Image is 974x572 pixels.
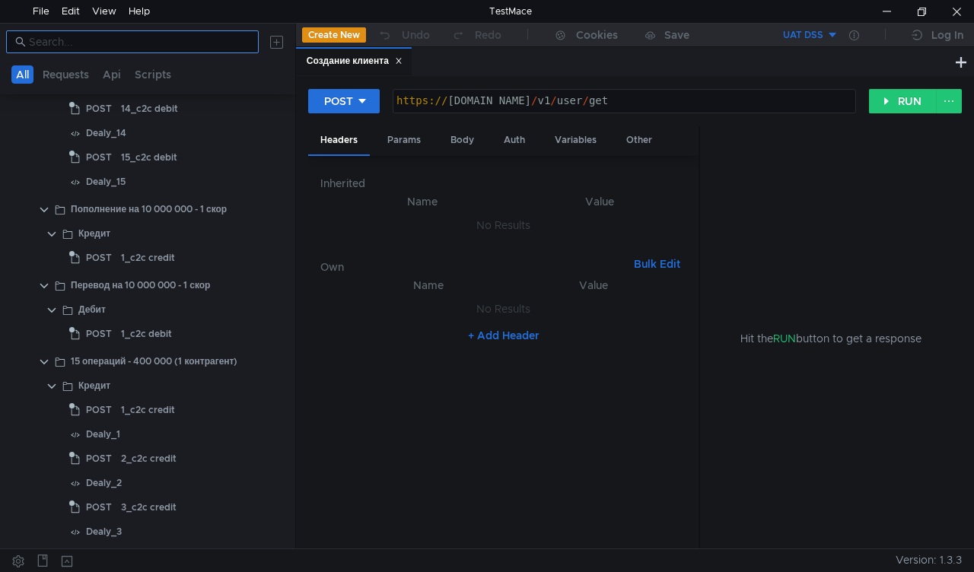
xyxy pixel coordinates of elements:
[320,174,687,192] h6: Inherited
[121,146,177,169] div: 15_c2c debit
[11,65,33,84] button: All
[320,258,629,276] h6: Own
[86,323,112,345] span: POST
[628,255,686,273] button: Bulk Edit
[664,30,689,40] div: Save
[121,246,175,269] div: 1_c2c credit
[513,192,687,211] th: Value
[476,218,530,232] nz-embed-empty: No Results
[438,126,486,154] div: Body
[773,332,796,345] span: RUN
[375,126,433,154] div: Params
[307,53,403,69] div: Создание клиента
[71,274,210,297] div: Перевод на 10 000 000 - 1 скор
[783,28,823,43] div: UAT DSS
[345,276,513,294] th: Name
[121,496,177,519] div: 3_c2c credit
[476,302,530,316] nz-embed-empty: No Results
[931,26,963,44] div: Log In
[78,298,106,321] div: Дебит
[86,423,120,446] div: Dealy_1
[308,89,380,113] button: POST
[333,192,513,211] th: Name
[121,447,177,470] div: 2_c2c credit
[86,97,112,120] span: POST
[86,399,112,421] span: POST
[402,26,430,44] div: Undo
[121,545,177,567] div: 4_c2c credit
[78,374,110,397] div: Кредит
[86,122,126,145] div: Dealy_14
[121,399,175,421] div: 1_c2c credit
[121,97,178,120] div: 14_c2c debit
[86,496,112,519] span: POST
[86,472,122,494] div: Dealy_2
[86,447,112,470] span: POST
[869,89,937,113] button: RUN
[86,170,126,193] div: Dealy_15
[614,126,664,154] div: Other
[366,24,441,46] button: Undo
[462,326,546,345] button: + Add Header
[38,65,94,84] button: Requests
[740,330,921,347] span: Hit the button to get a response
[86,246,112,269] span: POST
[130,65,176,84] button: Scripts
[308,126,370,156] div: Headers
[733,23,839,47] button: UAT DSS
[86,545,112,567] span: POST
[86,146,112,169] span: POST
[513,276,675,294] th: Value
[29,33,250,50] input: Search...
[98,65,126,84] button: Api
[896,549,962,571] span: Version: 1.3.3
[492,126,537,154] div: Auth
[78,222,110,245] div: Кредит
[302,27,366,43] button: Create New
[543,126,609,154] div: Variables
[86,520,122,543] div: Dealy_3
[121,323,172,345] div: 1_c2c debit
[324,93,353,110] div: POST
[71,198,227,221] div: Пополнение на 10 000 000 - 1 скор
[576,26,618,44] div: Cookies
[441,24,512,46] button: Redo
[475,26,501,44] div: Redo
[71,350,238,373] div: 15 операций - 400 000 (1 контрагент)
